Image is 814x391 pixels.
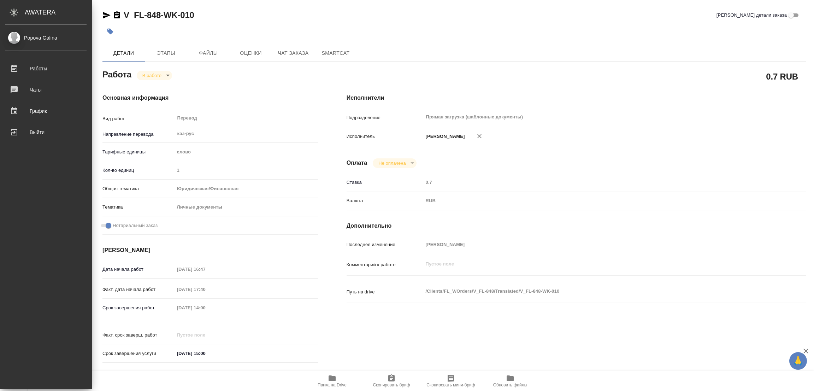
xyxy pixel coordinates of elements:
[102,11,111,19] button: Скопировать ссылку для ЯМессенджера
[347,94,806,102] h4: Исполнители
[423,195,768,207] div: RUB
[25,5,92,19] div: AWATERA
[302,371,362,391] button: Папка на Drive
[347,241,423,248] p: Последнее изменение
[175,183,318,195] div: Юридическая/Финансовая
[175,264,236,274] input: Пустое поле
[789,352,807,370] button: 🙏
[347,222,806,230] h4: Дополнительно
[191,49,225,58] span: Файлы
[423,177,768,187] input: Пустое поле
[175,303,236,313] input: Пустое поле
[493,383,527,387] span: Обновить файлы
[102,286,175,293] p: Факт. дата начала работ
[362,371,421,391] button: Скопировать бриф
[347,133,423,140] p: Исполнитель
[347,159,367,167] h4: Оплата
[423,285,768,297] textarea: /Clients/FL_V/Orders/V_FL-848/Translated/V_FL-848-WK-010
[102,204,175,211] p: Тематика
[766,70,798,82] h2: 0.7 RUB
[347,288,423,296] p: Путь на drive
[423,239,768,250] input: Пустое поле
[423,133,465,140] p: [PERSON_NAME]
[347,179,423,186] p: Ставка
[175,348,236,358] input: ✎ Введи что-нибудь
[347,197,423,204] p: Валюта
[102,24,118,39] button: Добавить тэг
[102,148,175,156] p: Тарифные единицы
[2,81,90,99] a: Чаты
[102,94,318,102] h4: Основная информация
[102,131,175,138] p: Направление перевода
[472,128,487,144] button: Удалить исполнителя
[373,158,416,168] div: В работе
[175,201,318,213] div: Личные документы
[5,34,87,42] div: Popova Galina
[175,330,236,340] input: Пустое поле
[102,350,175,357] p: Срок завершения услуги
[113,11,121,19] button: Скопировать ссылку
[373,383,410,387] span: Скопировать бриф
[149,49,183,58] span: Этапы
[113,222,158,229] span: Нотариальный заказ
[102,185,175,192] p: Общая тематика
[175,146,318,158] div: слово
[426,383,475,387] span: Скопировать мини-бриф
[347,114,423,121] p: Подразделение
[102,266,175,273] p: Дата начала работ
[102,167,175,174] p: Кол-во единиц
[2,123,90,141] a: Выйти
[421,371,480,391] button: Скопировать мини-бриф
[2,60,90,77] a: Работы
[175,165,318,175] input: Пустое поле
[276,49,310,58] span: Чат заказа
[5,63,87,74] div: Работы
[124,10,194,20] a: V_FL-848-WK-010
[376,160,408,166] button: Не оплачена
[102,332,175,339] p: Факт. срок заверш. работ
[140,72,164,78] button: В работе
[102,115,175,122] p: Вид работ
[5,106,87,116] div: График
[102,304,175,311] p: Срок завершения работ
[792,354,804,368] span: 🙏
[102,246,318,255] h4: [PERSON_NAME]
[480,371,540,391] button: Обновить файлы
[5,127,87,138] div: Выйти
[5,84,87,95] div: Чаты
[347,261,423,268] p: Комментарий к работе
[102,68,131,80] h2: Работа
[137,71,172,80] div: В работе
[2,102,90,120] a: График
[175,284,236,294] input: Пустое поле
[318,383,347,387] span: Папка на Drive
[319,49,353,58] span: SmartCat
[716,12,787,19] span: [PERSON_NAME] детали заказа
[234,49,268,58] span: Оценки
[107,49,141,58] span: Детали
